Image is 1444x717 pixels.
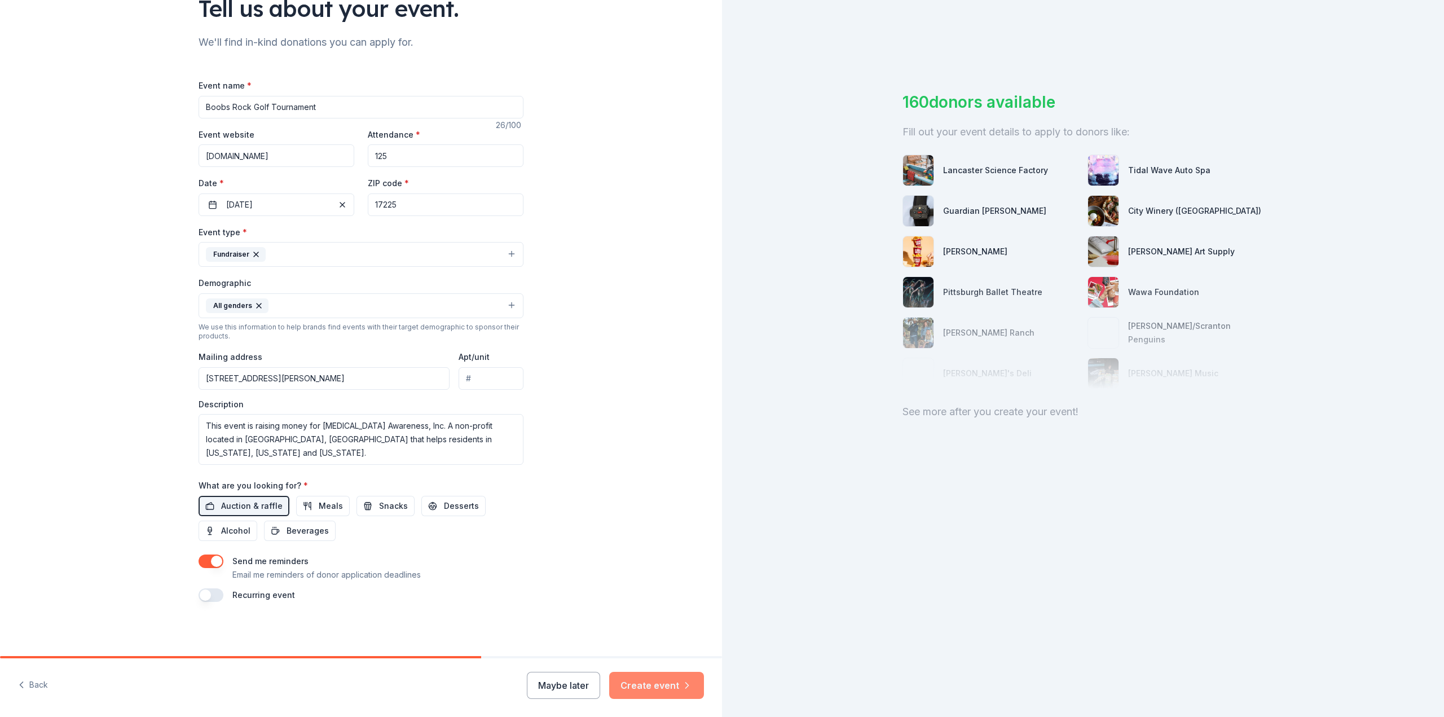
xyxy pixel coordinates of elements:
[459,351,490,363] label: Apt/unit
[421,496,486,516] button: Desserts
[902,403,1263,421] div: See more after you create your event!
[199,414,523,465] textarea: This event is raising money for [MEDICAL_DATA] Awareness, Inc. A non-profit located in [GEOGRAPHI...
[1088,236,1119,267] img: photo for Trekell Art Supply
[1128,245,1235,258] div: [PERSON_NAME] Art Supply
[496,118,523,132] div: 26 /100
[206,247,266,262] div: Fundraiser
[232,556,309,566] label: Send me reminders
[199,480,308,491] label: What are you looking for?
[199,80,252,91] label: Event name
[199,323,523,341] div: We use this information to help brands find events with their target demographic to sponsor their...
[199,227,247,238] label: Event type
[943,245,1007,258] div: [PERSON_NAME]
[368,178,409,189] label: ZIP code
[18,674,48,697] button: Back
[232,590,295,600] label: Recurring event
[1088,196,1119,226] img: photo for City Winery (Philadelphia)
[368,129,420,140] label: Attendance
[902,123,1263,141] div: Fill out your event details to apply to donors like:
[609,672,704,699] button: Create event
[199,193,354,216] button: [DATE]
[459,367,523,390] input: #
[368,144,523,167] input: 20
[199,399,244,410] label: Description
[199,496,289,516] button: Auction & raffle
[199,351,262,363] label: Mailing address
[943,164,1048,177] div: Lancaster Science Factory
[1128,204,1261,218] div: City Winery ([GEOGRAPHIC_DATA])
[903,236,934,267] img: photo for Sheetz
[319,499,343,513] span: Meals
[287,524,329,538] span: Beverages
[444,499,479,513] span: Desserts
[264,521,336,541] button: Beverages
[903,196,934,226] img: photo for Guardian Angel Device
[199,144,354,167] input: https://www...
[221,499,283,513] span: Auction & raffle
[199,129,254,140] label: Event website
[199,521,257,541] button: Alcohol
[368,193,523,216] input: 12345 (U.S. only)
[199,242,523,267] button: Fundraiser
[221,524,250,538] span: Alcohol
[199,178,354,189] label: Date
[1128,164,1210,177] div: Tidal Wave Auto Spa
[902,90,1263,114] div: 160 donors available
[1088,155,1119,186] img: photo for Tidal Wave Auto Spa
[232,568,421,582] p: Email me reminders of donor application deadlines
[527,672,600,699] button: Maybe later
[903,155,934,186] img: photo for Lancaster Science Factory
[379,499,408,513] span: Snacks
[199,33,523,51] div: We'll find in-kind donations you can apply for.
[943,204,1046,218] div: Guardian [PERSON_NAME]
[199,367,450,390] input: Enter a US address
[206,298,268,313] div: All genders
[296,496,350,516] button: Meals
[199,293,523,318] button: All genders
[199,278,251,289] label: Demographic
[199,96,523,118] input: Spring Fundraiser
[356,496,415,516] button: Snacks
